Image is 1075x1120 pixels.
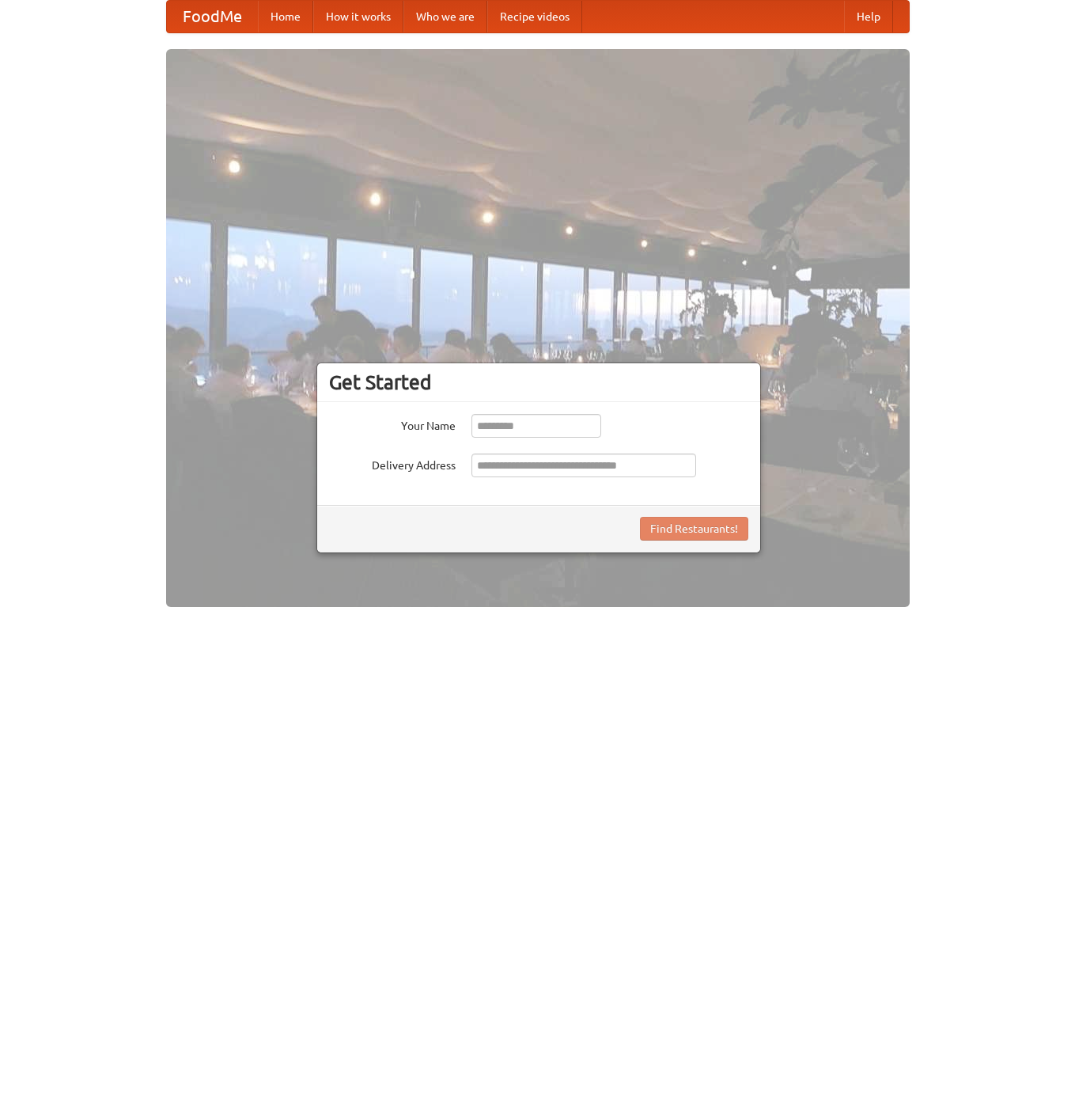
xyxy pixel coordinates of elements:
[640,517,748,541] button: Find Restaurants!
[167,1,258,32] a: FoodMe
[329,370,748,394] h3: Get Started
[329,414,456,434] label: Your Name
[329,454,456,473] label: Delivery Address
[258,1,313,32] a: Home
[313,1,403,32] a: How it works
[844,1,893,32] a: Help
[487,1,582,32] a: Recipe videos
[403,1,487,32] a: Who we are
